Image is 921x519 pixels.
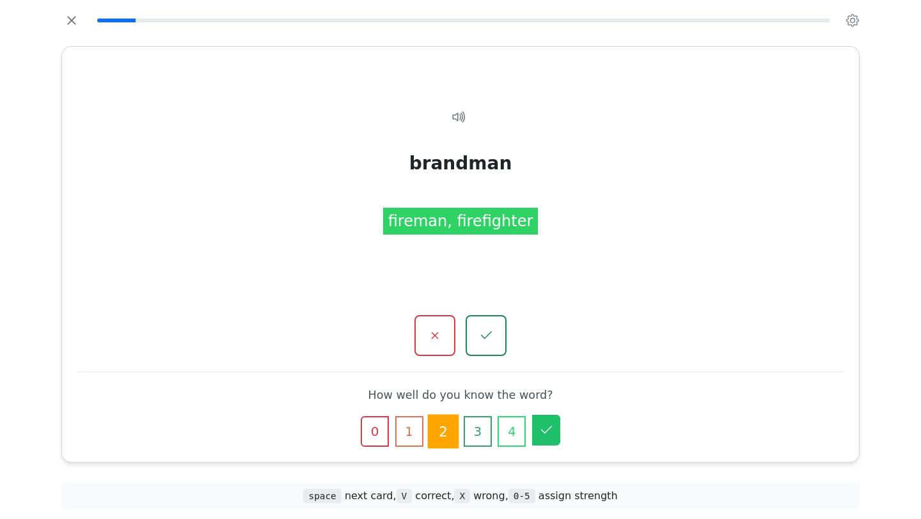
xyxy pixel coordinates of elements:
[361,416,389,447] button: 0
[303,489,341,503] span: space
[383,208,539,235] div: fireman, firefighter
[303,490,617,502] span: next card , correct , wrong , assign strength
[397,489,413,503] span: V
[409,150,512,177] div: brandman
[508,489,535,503] span: 0-5
[395,416,423,447] button: 1
[498,416,526,447] button: 4
[428,415,459,449] button: 2
[464,416,492,447] button: 3
[454,489,470,503] span: X
[88,387,833,403] div: How well do you know the word?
